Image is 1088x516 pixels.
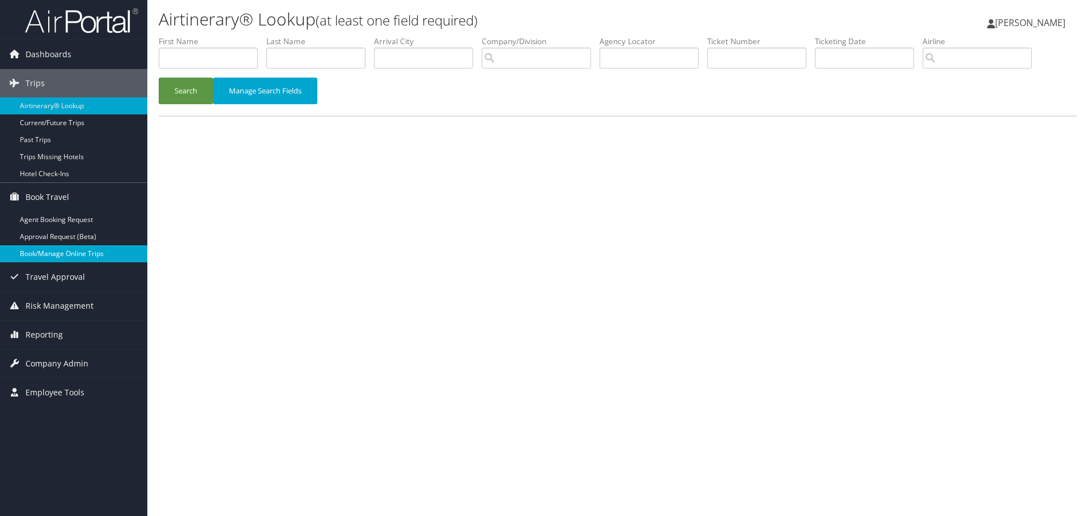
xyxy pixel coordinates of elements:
[25,292,93,320] span: Risk Management
[923,36,1040,47] label: Airline
[25,378,84,407] span: Employee Tools
[25,40,71,69] span: Dashboards
[266,36,374,47] label: Last Name
[213,78,317,104] button: Manage Search Fields
[25,7,138,34] img: airportal-logo.png
[25,183,69,211] span: Book Travel
[987,6,1077,40] a: [PERSON_NAME]
[25,69,45,97] span: Trips
[374,36,482,47] label: Arrival City
[707,36,815,47] label: Ticket Number
[25,349,88,378] span: Company Admin
[815,36,923,47] label: Ticketing Date
[25,321,63,349] span: Reporting
[482,36,600,47] label: Company/Division
[25,263,85,291] span: Travel Approval
[159,36,266,47] label: First Name
[600,36,707,47] label: Agency Locator
[159,78,213,104] button: Search
[995,16,1065,29] span: [PERSON_NAME]
[159,7,771,31] h1: Airtinerary® Lookup
[316,11,478,29] small: (at least one field required)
